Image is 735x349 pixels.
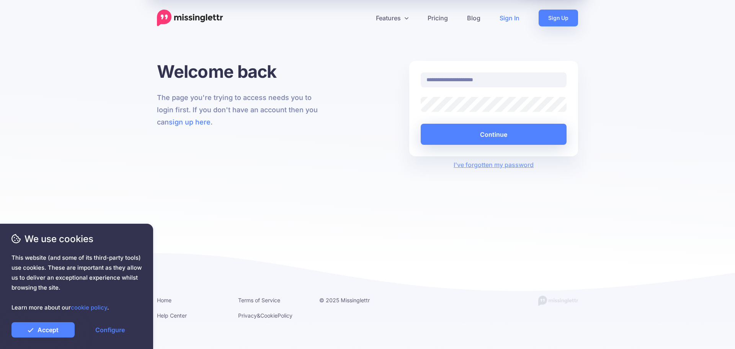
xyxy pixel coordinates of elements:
a: sign up here [169,118,211,126]
a: Sign Up [539,10,578,26]
a: Help Center [157,312,187,319]
a: Features [366,10,418,26]
a: Cookie [260,312,278,319]
a: Configure [78,322,142,338]
a: Blog [457,10,490,26]
li: & Policy [238,311,308,320]
a: Terms of Service [238,297,280,303]
a: Home [157,297,171,303]
li: © 2025 Missinglettr [319,295,389,305]
a: cookie policy [71,304,107,311]
a: Privacy [238,312,257,319]
button: Continue [421,124,567,145]
span: We use cookies [11,232,142,246]
h1: Welcome back [157,61,326,82]
a: Sign In [490,10,529,26]
a: Accept [11,322,75,338]
a: I've forgotten my password [454,161,534,169]
p: The page you're trying to access needs you to login first. If you don't have an account then you ... [157,92,326,128]
a: Pricing [418,10,457,26]
span: This website (and some of its third-party tools) use cookies. These are important as they allow u... [11,253,142,313]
